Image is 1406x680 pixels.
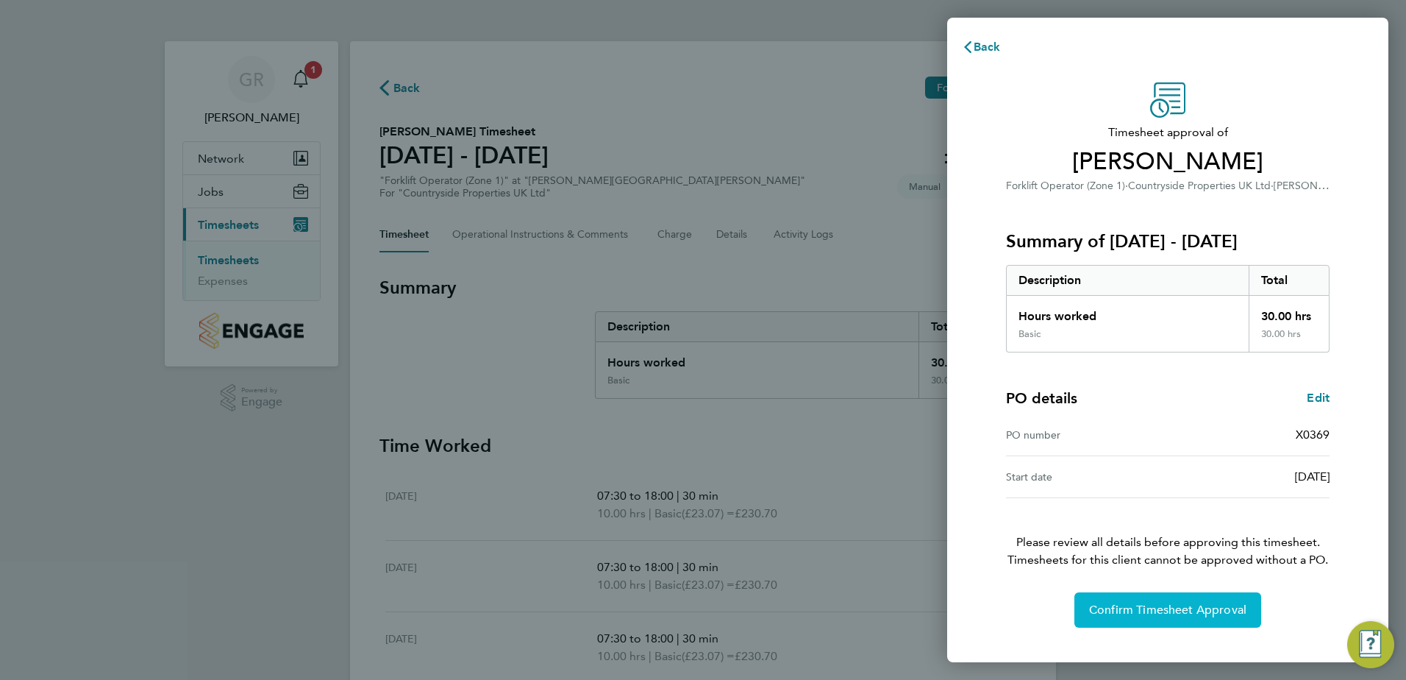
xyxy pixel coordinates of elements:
p: Please review all details before approving this timesheet. [988,498,1347,569]
span: [PERSON_NAME] [1006,147,1330,177]
span: Back [974,40,1001,54]
div: Start date [1006,468,1168,486]
span: · [1125,180,1128,192]
span: · [1271,180,1274,192]
h3: Summary of [DATE] - [DATE] [1006,230,1330,253]
div: PO number [1006,426,1168,444]
div: 30.00 hrs [1249,328,1330,352]
button: Back [947,32,1016,62]
a: Edit [1307,389,1330,407]
div: Description [1007,266,1249,295]
div: [DATE] [1168,468,1330,486]
div: Summary of 04 - 10 Aug 2025 [1006,265,1330,353]
button: Engage Resource Center [1347,621,1394,668]
div: Hours worked [1007,296,1249,328]
h4: PO details [1006,388,1077,408]
span: Countryside Properties UK Ltd [1128,180,1271,192]
div: 30.00 hrs [1249,296,1330,328]
div: Basic [1018,328,1041,340]
span: X0369 [1296,428,1330,442]
span: Confirm Timesheet Approval [1089,603,1246,617]
span: Timesheet approval of [1006,124,1330,141]
span: Edit [1307,391,1330,405]
span: Forklift Operator (Zone 1) [1006,180,1125,192]
button: Confirm Timesheet Approval [1074,592,1261,628]
div: Total [1249,266,1330,295]
span: Timesheets for this client cannot be approved without a PO. [988,551,1347,569]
